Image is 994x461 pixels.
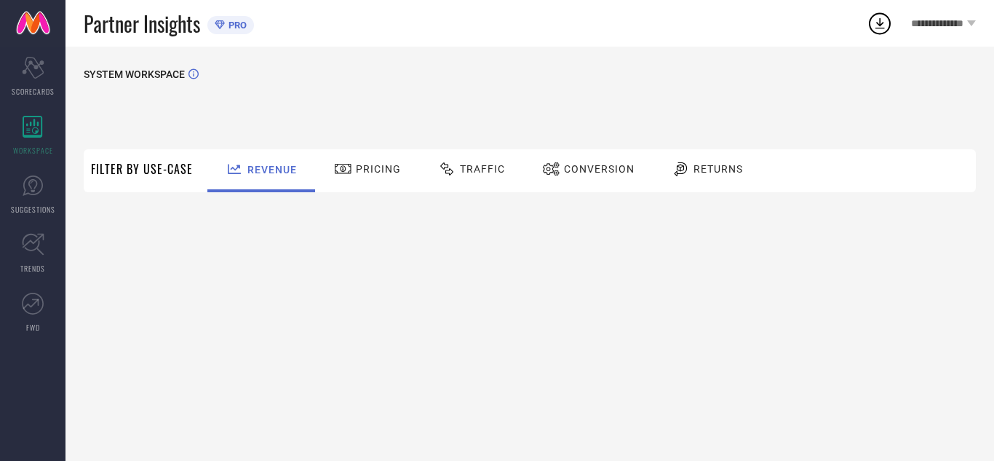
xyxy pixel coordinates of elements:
span: FWD [26,322,40,333]
span: Revenue [247,164,297,176]
span: Conversion [564,163,635,175]
span: Returns [693,163,743,175]
span: SCORECARDS [12,86,55,97]
span: TRENDS [20,263,45,274]
span: SYSTEM WORKSPACE [84,68,185,80]
span: WORKSPACE [13,145,53,156]
span: Traffic [460,163,505,175]
span: Filter By Use-Case [91,160,193,178]
span: PRO [225,20,247,31]
span: Partner Insights [84,9,200,39]
span: SUGGESTIONS [11,204,55,215]
div: Open download list [867,10,893,36]
span: Pricing [356,163,401,175]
